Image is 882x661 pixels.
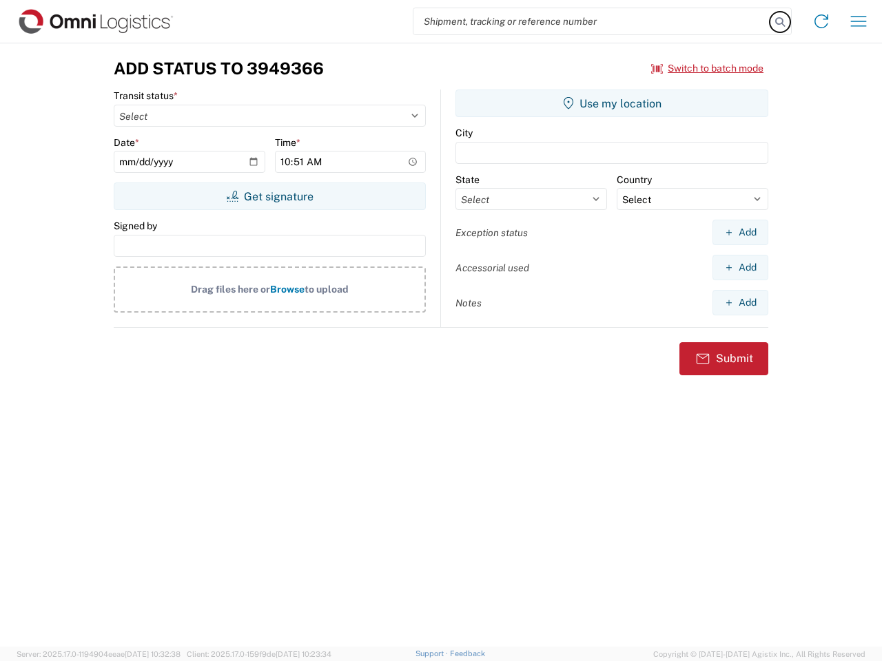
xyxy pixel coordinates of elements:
[455,90,768,117] button: Use my location
[455,127,473,139] label: City
[114,220,157,232] label: Signed by
[712,255,768,280] button: Add
[114,182,426,210] button: Get signature
[413,8,770,34] input: Shipment, tracking or reference number
[679,342,768,375] button: Submit
[17,650,181,658] span: Server: 2025.17.0-1194904eeae
[653,648,865,660] span: Copyright © [DATE]-[DATE] Agistix Inc., All Rights Reserved
[416,649,450,658] a: Support
[305,284,349,295] span: to upload
[191,284,270,295] span: Drag files here or
[455,227,528,239] label: Exception status
[114,59,324,78] h3: Add Status to 3949366
[125,650,181,658] span: [DATE] 10:32:38
[276,650,331,658] span: [DATE] 10:23:34
[275,136,300,149] label: Time
[651,57,763,80] button: Switch to batch mode
[712,290,768,315] button: Add
[450,649,485,658] a: Feedback
[270,284,305,295] span: Browse
[455,262,529,274] label: Accessorial used
[455,174,480,186] label: State
[187,650,331,658] span: Client: 2025.17.0-159f9de
[114,90,178,102] label: Transit status
[712,220,768,245] button: Add
[617,174,652,186] label: Country
[114,136,139,149] label: Date
[455,297,482,309] label: Notes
